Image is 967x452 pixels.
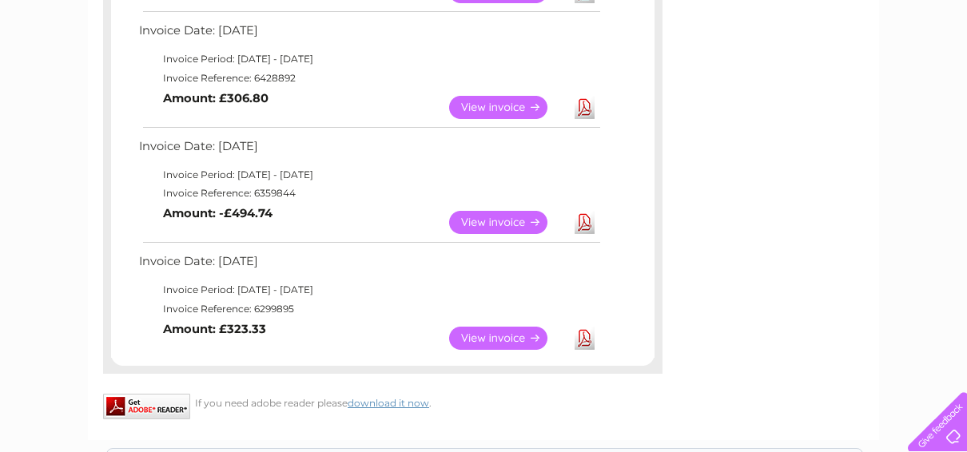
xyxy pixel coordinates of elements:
[135,280,603,299] td: Invoice Period: [DATE] - [DATE]
[575,327,595,350] a: Download
[163,206,273,220] b: Amount: -£494.74
[449,211,567,234] a: View
[135,184,603,203] td: Invoice Reference: 6359844
[726,68,761,80] a: Energy
[135,251,603,280] td: Invoice Date: [DATE]
[135,20,603,50] td: Invoice Date: [DATE]
[449,327,567,350] a: View
[135,50,603,69] td: Invoice Period: [DATE] - [DATE]
[686,68,716,80] a: Water
[163,322,266,336] b: Amount: £323.33
[575,211,595,234] a: Download
[770,68,818,80] a: Telecoms
[861,68,900,80] a: Contact
[348,397,429,409] a: download it now
[103,394,663,409] div: If you need adobe reader please .
[914,68,952,80] a: Log out
[828,68,851,80] a: Blog
[575,96,595,119] a: Download
[666,8,776,28] a: 0333 014 3131
[135,69,603,88] td: Invoice Reference: 6428892
[135,165,603,184] td: Invoice Period: [DATE] - [DATE]
[135,299,603,319] td: Invoice Reference: 6299895
[163,91,269,105] b: Amount: £306.80
[135,136,603,165] td: Invoice Date: [DATE]
[34,42,115,90] img: logo.png
[449,96,567,119] a: View
[107,9,862,77] div: Clear Business is a trading name of Verastar Limited (registered in [GEOGRAPHIC_DATA] No. 3667643...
